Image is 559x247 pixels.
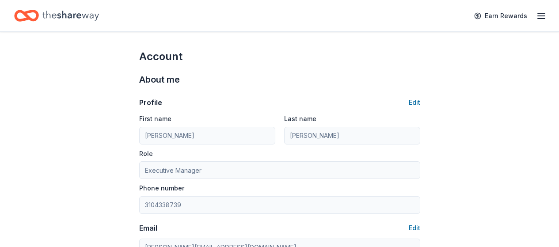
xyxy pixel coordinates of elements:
div: About me [139,72,420,87]
a: Home [14,5,99,26]
div: Account [139,49,420,64]
label: First name [139,114,171,123]
button: Edit [409,97,420,108]
div: Email [139,223,157,233]
a: Earn Rewards [469,8,532,24]
label: Phone number [139,184,184,193]
label: Role [139,149,153,158]
div: Profile [139,97,162,108]
button: Edit [409,223,420,233]
label: Last name [284,114,316,123]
